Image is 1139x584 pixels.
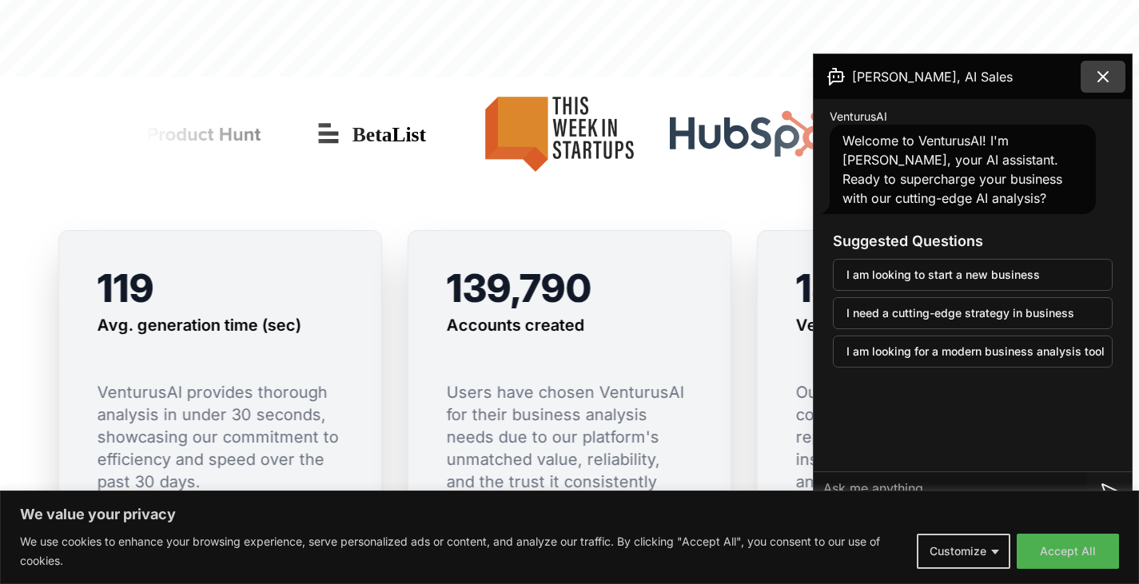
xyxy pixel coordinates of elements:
span: Welcome to VenturusAI! I'm [PERSON_NAME], your AI assistant. Ready to supercharge your business w... [842,133,1062,206]
span: [PERSON_NAME], AI Sales [852,67,1013,86]
h3: Suggested Questions [833,230,1113,252]
span: VenturusAI [830,109,887,125]
button: Accept All [1017,534,1119,569]
img: This Week in Startups [462,83,657,185]
span: 186,512 [796,264,934,312]
p: We use cookies to enhance your browsing experience, serve personalized ads or content, and analyz... [20,532,905,570]
h3: Avg. generation time (sec) [98,314,301,336]
p: Users have chosen VenturusAI for their business analysis needs due to our platform's unmatched va... [447,381,692,515]
button: I am looking for a modern business analysis tool [833,336,1113,367]
button: I need a cutting-edge strategy in business [833,297,1113,329]
p: We value your privacy [20,505,1119,524]
p: VenturusAI provides thorough analysis in under 30 seconds, showcasing our commitment to efficienc... [98,381,343,493]
img: Hubspot [669,110,844,158]
span: 119 [98,264,154,312]
img: Betalist [305,110,449,158]
h3: Accounts created [447,314,584,336]
h3: Ventures analyzed [796,314,939,336]
span: 139,790 [447,264,591,312]
img: Product Hunt [65,83,293,185]
button: I am looking to start a new business [833,259,1113,291]
p: Our platform generated comprehensive business reports, each offering tailored insights for decisi... [796,381,1041,493]
button: Customize [917,534,1010,569]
